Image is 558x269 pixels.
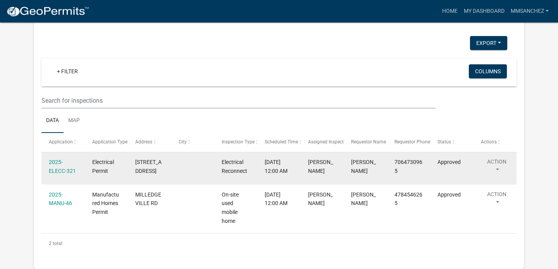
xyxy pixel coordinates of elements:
[394,139,430,145] span: Requestor Phone
[351,191,376,207] span: Pedro Tamayo
[308,191,333,207] span: Cedrick Moreland
[301,133,344,152] datatable-header-cell: Assigned Inspector
[508,4,552,19] a: Mmsanchez
[214,133,257,152] datatable-header-cell: Inspection Type
[49,159,76,174] a: 2025-ELECC-321
[135,159,162,174] span: 198 RIVER OAK DR
[128,133,171,152] datatable-header-cell: Address
[49,139,73,145] span: Application
[41,109,64,133] a: Data
[51,64,84,78] a: + Filter
[257,133,300,152] datatable-header-cell: Scheduled Time
[84,133,127,152] datatable-header-cell: Application Type
[41,234,517,253] div: 2 total
[49,191,72,207] a: 2025-MANU-46
[437,191,461,198] span: Approved
[135,139,152,145] span: Address
[351,159,376,174] span: Maribel Sánchez
[394,191,422,207] span: 4784546265
[394,159,422,174] span: 7064730965
[481,139,497,145] span: Actions
[265,139,298,145] span: Scheduled Time
[92,139,127,145] span: Application Type
[92,191,119,216] span: Manufactured Homes Permit
[430,133,473,152] datatable-header-cell: Status
[308,159,333,174] span: Michele Rivera
[308,139,348,145] span: Assigned Inspector
[469,64,507,78] button: Columns
[481,158,513,177] button: Action
[387,133,430,152] datatable-header-cell: Requestor Phone
[351,139,386,145] span: Requestor Name
[470,36,507,50] button: Export
[437,159,461,165] span: Approved
[437,139,451,145] span: Status
[179,139,187,145] span: City
[171,133,214,152] datatable-header-cell: City
[41,133,84,152] datatable-header-cell: Application
[344,133,387,152] datatable-header-cell: Requestor Name
[481,190,513,210] button: Action
[34,19,524,269] div: collapse
[41,93,436,109] input: Search for inspections
[222,139,255,145] span: Inspection Type
[474,133,517,152] datatable-header-cell: Actions
[222,159,247,174] span: Electrical Reconnect
[92,159,114,174] span: Electrical Permit
[222,191,239,224] span: On-site used mobile home
[265,191,288,207] span: 08/05/2025, 12:00 AM
[461,4,508,19] a: My Dashboard
[135,191,161,207] span: MILLEDGEVILLE RD
[265,159,288,174] span: 06/30/2025, 12:00 AM
[64,109,84,133] a: Map
[439,4,461,19] a: Home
